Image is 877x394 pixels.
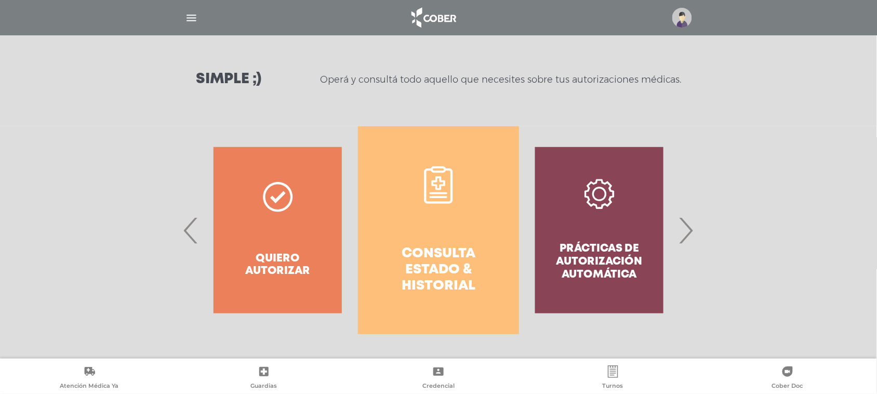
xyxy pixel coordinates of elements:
span: Cober Doc [772,382,803,391]
a: Guardias [177,365,351,392]
span: Guardias [251,382,277,391]
img: profile-placeholder.svg [672,8,692,28]
span: Credencial [422,382,455,391]
h4: Consulta estado & historial [377,246,500,295]
a: Credencial [351,365,526,392]
img: Cober_menu-lines-white.svg [185,11,198,24]
span: Atención Médica Ya [60,382,119,391]
img: logo_cober_home-white.png [406,5,460,30]
span: Next [676,202,696,258]
a: Cober Doc [700,365,875,392]
a: Atención Médica Ya [2,365,177,392]
a: Turnos [526,365,700,392]
span: Previous [181,202,201,258]
p: Operá y consultá todo aquello que necesites sobre tus autorizaciones médicas. [320,73,681,86]
h3: Simple ;) [196,72,261,87]
span: Turnos [603,382,623,391]
a: Consulta estado & historial [358,126,519,334]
